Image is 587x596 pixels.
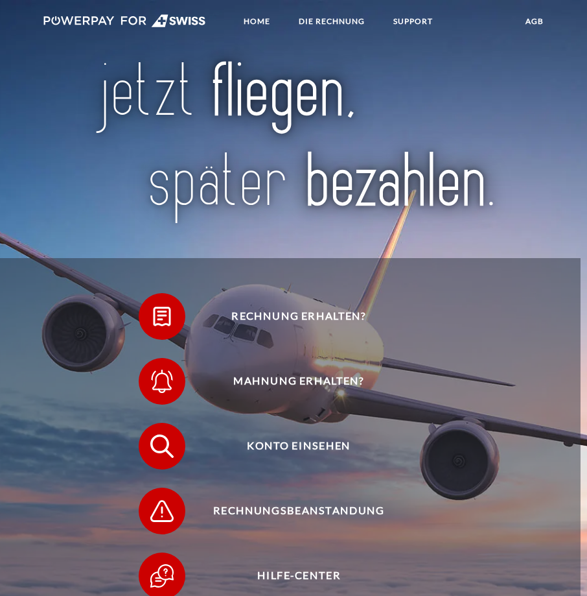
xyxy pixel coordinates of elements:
span: Mahnung erhalten? [156,358,442,405]
img: logo-swiss-white.svg [43,14,206,27]
img: title-swiss_de.svg [91,60,496,227]
button: Konto einsehen [139,423,442,470]
button: Rechnungsbeanstandung [139,488,442,534]
a: Home [233,10,281,33]
a: Konto einsehen [122,420,459,472]
img: qb_help.svg [148,561,177,590]
span: Rechnungsbeanstandung [156,488,442,534]
a: agb [514,10,555,33]
img: qb_search.svg [148,431,177,460]
button: Rechnung erhalten? [139,293,442,340]
img: qb_bill.svg [148,302,177,331]
a: Rechnung erhalten? [122,291,459,342]
button: Mahnung erhalten? [139,358,442,405]
img: qb_bell.svg [148,366,177,396]
span: Rechnung erhalten? [156,293,442,340]
span: Konto einsehen [156,423,442,470]
a: Mahnung erhalten? [122,355,459,407]
a: Rechnungsbeanstandung [122,485,459,537]
a: DIE RECHNUNG [288,10,376,33]
a: SUPPORT [382,10,444,33]
img: qb_warning.svg [148,496,177,525]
